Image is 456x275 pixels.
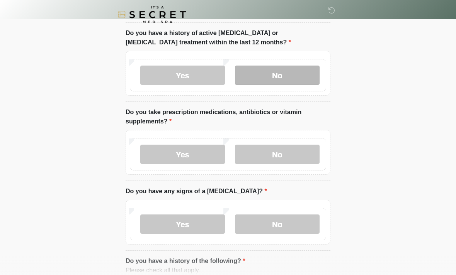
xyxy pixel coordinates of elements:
label: No [235,145,320,164]
label: Do you have a history of the following? [126,256,245,266]
label: Do you take prescription medications, antibiotics or vitamin supplements? [126,108,330,126]
label: Do you have any signs of a [MEDICAL_DATA]? [126,187,267,196]
label: Yes [140,214,225,234]
label: No [235,66,320,85]
img: It's A Secret Med Spa Logo [118,6,186,23]
div: Please check all that apply. [126,266,330,275]
label: No [235,214,320,234]
label: Do you have a history of active [MEDICAL_DATA] or [MEDICAL_DATA] treatment within the last 12 mon... [126,29,330,47]
label: Yes [140,66,225,85]
label: Yes [140,145,225,164]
